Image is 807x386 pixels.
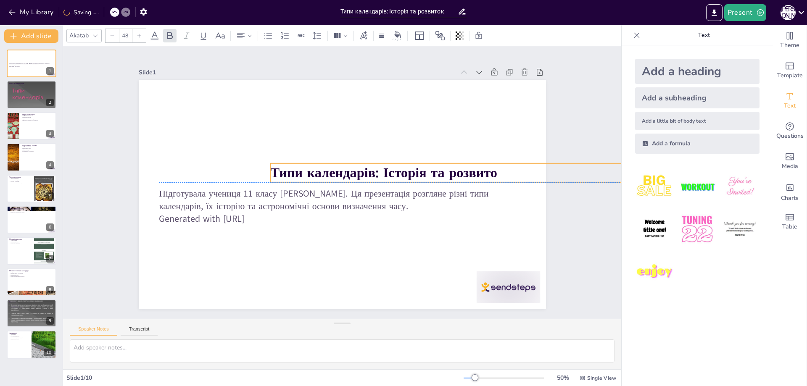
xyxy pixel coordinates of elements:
div: Add a heading [635,59,760,84]
div: 3 [46,130,54,137]
p: Місячно-сонячні календарі [9,269,54,272]
p: Точність у визначенні часу [9,213,54,215]
p: Сонячні календарі [9,207,54,210]
p: Культурне значення [9,243,32,245]
img: 6.jpeg [720,210,760,249]
div: Add a formula [635,134,760,154]
div: 8 [46,286,54,294]
div: Border settings [377,29,386,42]
span: Position [435,31,445,41]
p: Визначення свят [9,274,54,276]
div: 6 [46,223,54,231]
div: С [PERSON_NAME] [781,5,796,20]
button: Speaker Notes [70,326,117,336]
div: Add a subheading [635,87,760,108]
p: Календарі в різних культурах [9,85,54,87]
img: 2.jpeg [678,167,717,206]
p: Використання в культурах [9,273,54,274]
span: Text [784,101,796,110]
p: Обговорення теми [9,335,29,337]
p: Фази Місяця [21,149,54,151]
p: Поєднання систем [9,271,54,273]
p: Generated with [URL] [9,66,54,67]
div: Background color [391,31,404,40]
p: Запитання [9,333,29,335]
p: Григоріанський календар [9,209,54,210]
div: 7 [7,237,56,265]
div: 3 [7,112,56,140]
button: Export to PowerPoint [706,4,723,21]
p: Давні календарі [21,115,54,117]
div: 10 [44,349,54,356]
button: С [PERSON_NAME] [781,4,796,21]
div: Layout [413,29,426,42]
div: Slide 1 / 10 [66,374,464,382]
div: 2 [7,81,56,108]
div: 8 [7,268,56,296]
div: 50 % [553,374,573,382]
div: 7 [46,255,54,263]
p: Фази Місяця [9,240,32,242]
p: Вплив на повсякденне життя [9,212,54,213]
input: Insert title [340,5,458,18]
button: My Library [6,5,57,19]
div: Add a little bit of body text [635,112,760,130]
p: Вплив на культуру [9,304,54,306]
div: 10 [7,331,56,358]
span: Theme [780,41,799,50]
img: 5.jpeg [678,210,717,249]
p: Підготувала учениця 11 класу [PERSON_NAME]. Ця презентація розгляне різні типи календарів, їх іст... [176,79,488,314]
img: 7.jpeg [635,252,674,291]
div: 9 [7,299,56,327]
p: Тривалість року [21,148,54,150]
button: Transcript [121,326,158,336]
span: Charts [781,194,799,203]
p: Планування майбутнього [9,307,54,309]
img: 1.jpeg [635,167,674,206]
p: Готовність до відповідей [9,337,29,339]
div: 2 [46,99,54,106]
div: 4 [7,143,56,171]
p: Запитання? [9,332,29,334]
p: Уточнення календарів [21,151,54,152]
span: Single View [587,375,616,381]
img: 4.jpeg [635,210,674,249]
p: Організація часу [9,305,54,307]
div: 5 [7,175,56,202]
span: Template [777,71,803,80]
p: Типи календарів [9,176,32,178]
span: Questions [776,131,804,141]
p: Релігійні практики [9,244,32,246]
p: Місячно-сонячні календарі [9,182,32,184]
div: Text effects [357,29,370,42]
p: Висновок [9,301,54,303]
p: Важливість теми [9,338,29,340]
img: 3.jpeg [720,167,760,206]
div: Add ready made slides [773,55,807,86]
p: Визначення свят [9,242,32,243]
p: Вступ до календарів [9,82,54,84]
p: Роль астрономії [21,146,54,148]
button: Add slide [4,29,58,43]
div: 1 [46,67,54,75]
p: Сонячні календарі [9,179,32,181]
p: Різноманітність календарних систем [9,88,54,90]
p: Generated with [URL] [169,99,473,325]
div: Add charts and graphs [773,176,807,207]
div: 1 [7,50,56,77]
div: Change the overall theme [773,25,807,55]
strong: Типи календарів: Історія та розвито [284,125,478,273]
div: Add text boxes [773,86,807,116]
p: Підготувала учениця 11 класу [PERSON_NAME]. Ця презентація розгляне різні типи календарів, їх іст... [9,63,54,66]
p: Text [643,25,765,45]
p: Значення календарів [9,302,54,304]
div: Add a table [773,207,807,237]
span: Table [782,222,797,231]
p: Типи календарів [9,177,32,179]
p: Сільськогосподарські роботи [9,276,54,278]
div: Add images, graphics, shapes or video [773,146,807,176]
p: Місячні календарі [9,238,32,241]
div: 4 [46,161,54,169]
div: 9 [46,317,54,325]
p: Місячні календарі [9,181,32,182]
